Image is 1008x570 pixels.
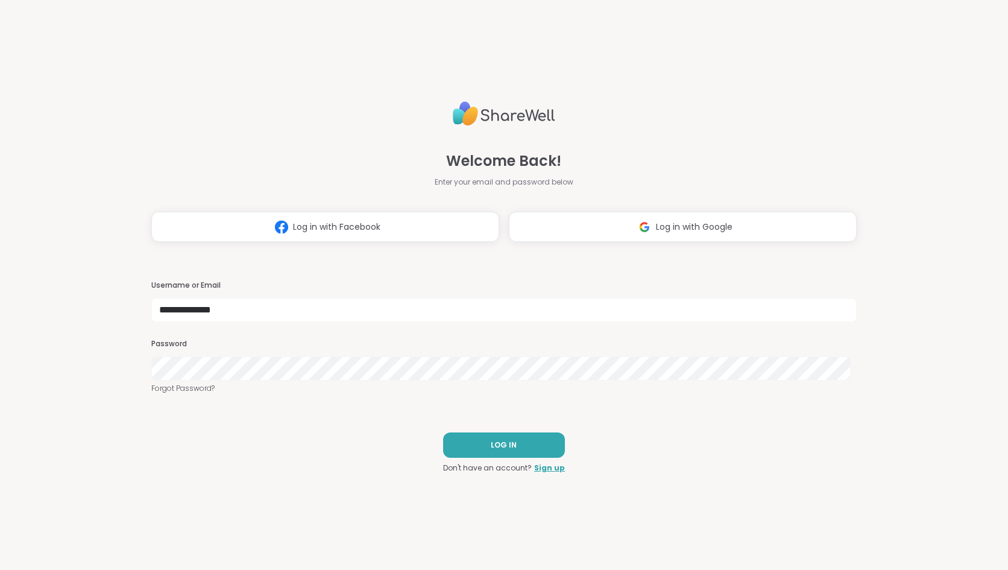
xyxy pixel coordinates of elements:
[443,432,565,458] button: LOG IN
[509,212,857,242] button: Log in with Google
[151,280,857,291] h3: Username or Email
[151,212,499,242] button: Log in with Facebook
[656,221,732,233] span: Log in with Google
[151,383,857,394] a: Forgot Password?
[151,339,857,349] h3: Password
[435,177,573,188] span: Enter your email and password below
[270,216,293,238] img: ShareWell Logomark
[293,221,380,233] span: Log in with Facebook
[633,216,656,238] img: ShareWell Logomark
[453,97,555,131] img: ShareWell Logo
[443,463,532,473] span: Don't have an account?
[491,440,517,451] span: LOG IN
[534,463,565,473] a: Sign up
[446,150,561,172] span: Welcome Back!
